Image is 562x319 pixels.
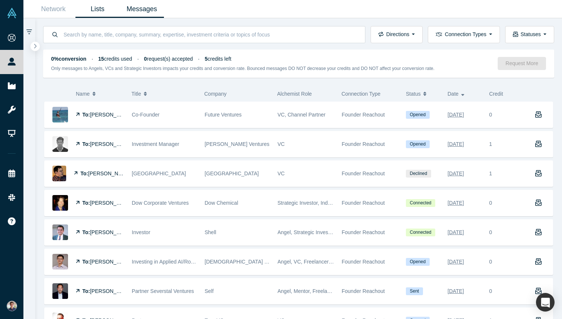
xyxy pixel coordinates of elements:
[132,229,151,235] span: Investor
[489,91,503,97] span: Credit
[51,66,435,71] small: Only messages to Angels, VCs and Strategic Investors impacts your credits and conversion rate. Bo...
[98,56,104,62] strong: 15
[342,259,385,265] span: Founder Reachout
[205,288,214,294] span: Self
[83,259,90,265] strong: To:
[448,108,464,121] div: [DATE]
[132,86,141,102] span: Title
[98,56,132,62] span: credits used
[132,86,197,102] button: Title
[80,170,88,176] strong: To:
[277,91,312,97] span: Alchemist Role
[205,112,242,118] span: Future Ventures
[90,200,133,206] span: [PERSON_NAME]
[52,195,68,211] img: Kathleen Jurman's Profile Image
[428,26,500,43] button: Connection Types
[406,258,430,266] span: Opened
[205,259,302,265] span: [DEMOGRAPHIC_DATA] Capital Partners
[52,283,68,299] img: George Gogolev's Profile Image
[205,56,232,62] span: credits left
[371,26,423,43] button: Directions
[489,111,492,119] div: 0
[406,229,435,236] span: Connected
[278,200,432,206] span: Strategic Investor, Industry Analyst, Customer, Corporate Innovator
[83,288,90,294] strong: To:
[132,112,160,118] span: Co-Founder
[76,86,124,102] button: Name
[448,86,481,102] button: Date
[90,288,133,294] span: [PERSON_NAME]
[132,259,241,265] span: Investing in Applied AI/Robotics and Deep Tech
[7,8,17,18] img: Alchemist Vault Logo
[88,170,131,176] span: [PERSON_NAME]
[406,140,430,148] span: Opened
[448,255,464,268] div: [DATE]
[342,141,385,147] span: Founder Reachout
[342,288,385,294] span: Founder Reachout
[7,301,17,311] img: Andres Meiners's Account
[278,170,285,176] span: VC
[132,141,180,147] span: Investment Manager
[205,200,238,206] span: Dow Chemical
[51,56,87,62] strong: 0% conversion
[489,140,492,148] div: 1
[120,0,164,18] a: Messages
[489,199,492,207] div: 0
[205,56,208,62] strong: 5
[406,111,430,119] span: Opened
[205,170,259,176] span: [GEOGRAPHIC_DATA]
[91,56,93,62] span: ·
[52,166,66,181] img: Brian Jacobs's Profile Image
[489,170,492,178] div: 1
[406,86,440,102] button: Status
[406,199,435,207] span: Connected
[52,254,68,269] img: Mark Zhu's Profile Image
[448,86,459,102] span: Date
[448,138,464,151] div: [DATE]
[132,200,189,206] span: Dow Corporate Ventures
[90,112,133,118] span: [PERSON_NAME]
[448,285,464,298] div: [DATE]
[83,229,90,235] strong: To:
[278,112,326,118] span: VC, Channel Partner
[406,170,431,178] span: Declined
[205,229,216,235] span: Shell
[204,91,227,97] span: Company
[448,226,464,239] div: [DATE]
[505,26,554,43] button: Statuses
[198,56,200,62] span: ·
[52,136,68,152] img: Constantin Koenigsegg's Profile Image
[448,197,464,210] div: [DATE]
[406,86,421,102] span: Status
[144,56,193,62] span: request(s) accepted
[52,107,68,122] img: Maryanna Saenko's Profile Image
[137,56,139,62] span: ·
[489,229,492,236] div: 0
[489,258,492,266] div: 0
[342,229,385,235] span: Founder Reachout
[83,141,90,147] strong: To:
[205,141,269,147] span: [PERSON_NAME] Ventures
[83,112,90,118] strong: To:
[278,259,358,265] span: Angel, VC, Freelancer / Consultant
[63,26,357,43] input: Search by name, title, company, summary, expertise, investment criteria or topics of focus
[278,141,285,147] span: VC
[489,287,492,295] div: 0
[90,259,133,265] span: [PERSON_NAME]
[406,287,423,295] span: Sent
[83,200,90,206] strong: To:
[342,91,381,97] span: Connection Type
[90,141,133,147] span: [PERSON_NAME]
[132,288,194,294] span: Partner Severstal Ventures
[31,0,75,18] a: Network
[132,170,186,176] span: [GEOGRAPHIC_DATA]
[342,170,385,176] span: Founder Reachout
[144,56,147,62] strong: 0
[52,224,68,240] img: Vikas Gupta's Profile Image
[90,229,133,235] span: [PERSON_NAME]
[448,167,464,180] div: [DATE]
[342,200,385,206] span: Founder Reachout
[278,229,424,235] span: Angel, Strategic Investor, Mentor, Lecturer, Corporate Innovator
[342,112,385,118] span: Founder Reachout
[76,86,90,102] span: Name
